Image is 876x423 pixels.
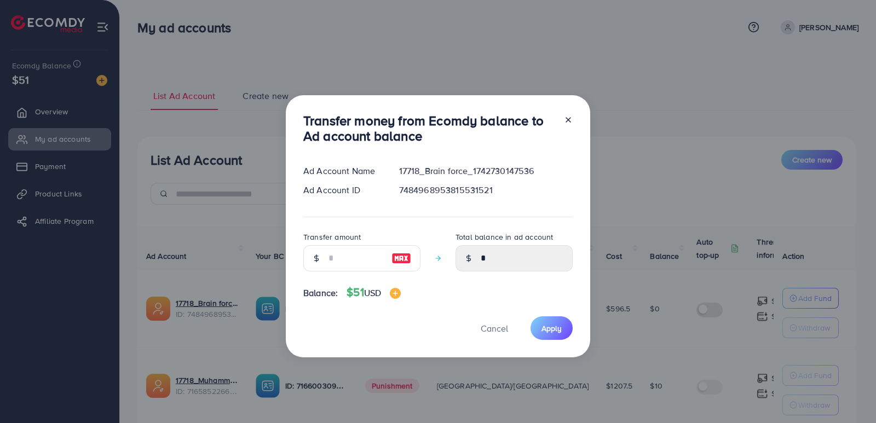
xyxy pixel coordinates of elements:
[303,287,338,299] span: Balance:
[390,288,401,299] img: image
[303,113,555,144] h3: Transfer money from Ecomdy balance to Ad account balance
[481,322,508,334] span: Cancel
[390,184,581,196] div: 7484968953815531521
[541,323,562,334] span: Apply
[456,231,553,242] label: Total balance in ad account
[390,165,581,177] div: 17718_Brain force_1742730147536
[467,316,522,340] button: Cancel
[347,286,401,299] h4: $51
[295,184,390,196] div: Ad Account ID
[303,231,361,242] label: Transfer amount
[531,316,573,340] button: Apply
[391,252,411,265] img: image
[295,165,390,177] div: Ad Account Name
[364,287,381,299] span: USD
